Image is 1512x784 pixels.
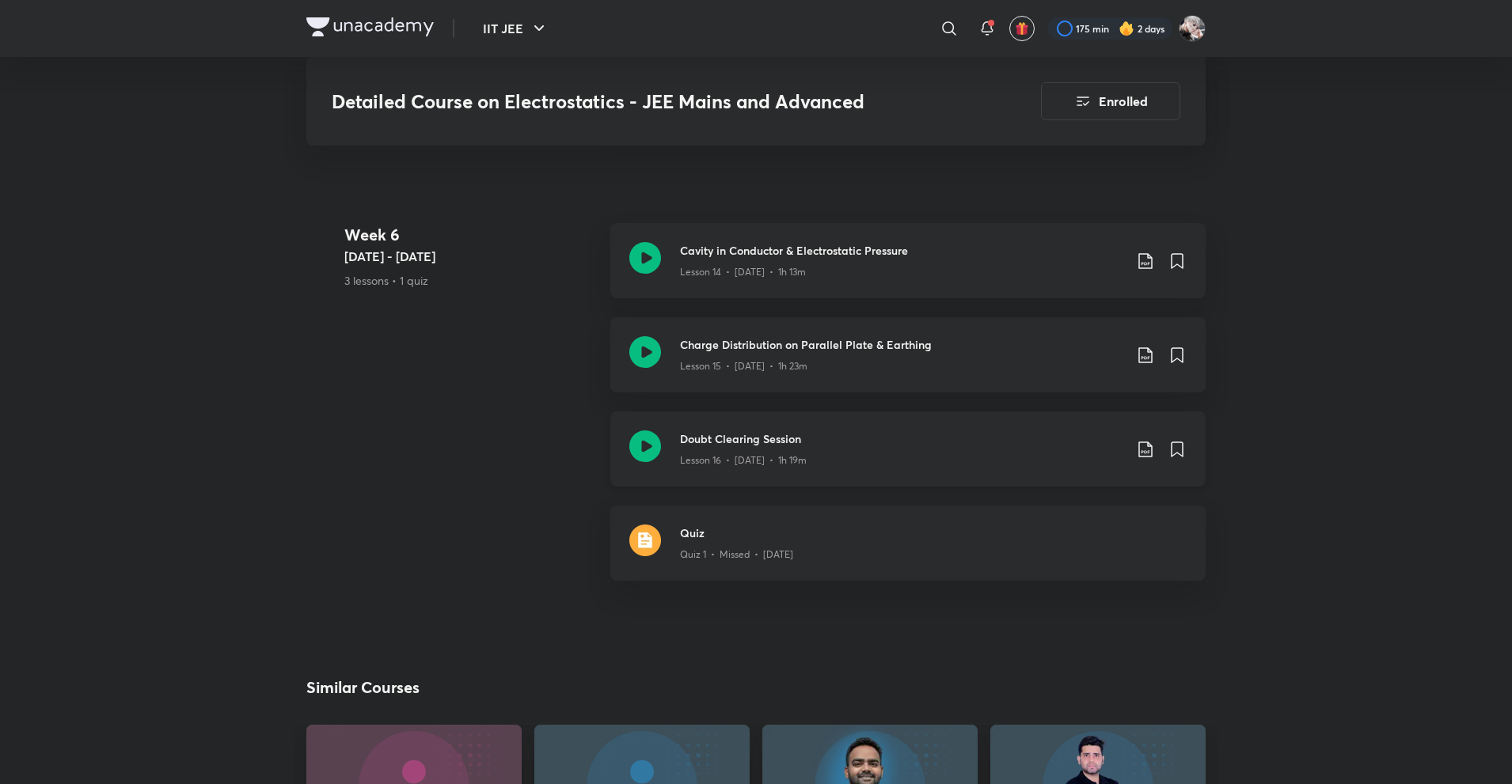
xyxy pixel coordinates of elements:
[344,247,598,266] h5: [DATE] - [DATE]
[306,676,420,699] h2: Similar Courses
[332,90,952,113] h3: Detailed Course on Electrostatics - JEE Mains and Advanced
[1009,16,1035,41] button: avatar
[680,453,807,468] p: Lesson 16 • [DATE] • 1h 19m
[1119,21,1134,36] img: streak
[610,411,1206,506] a: Doubt Clearing SessionLesson 16 • [DATE] • 1h 19m
[629,525,661,556] img: quiz
[306,17,434,40] a: Company Logo
[473,13,558,44] button: IIT JEE
[1015,21,1029,36] img: avatar
[680,547,793,562] p: Quiz 1 • Missed • [DATE]
[680,242,1123,259] h3: Cavity in Conductor & Electrostatic Pressure
[680,359,807,373] p: Lesson 15 • [DATE] • 1h 23m
[610,223,1206,317] a: Cavity in Conductor & Electrostatic PressureLesson 14 • [DATE] • 1h 13m
[680,525,1187,541] h3: Quiz
[610,317,1206,411] a: Charge Distribution on Parallel Plate & EarthingLesson 15 • [DATE] • 1h 23m
[680,430,1123,447] h3: Doubt Clearing Session
[680,336,1123,353] h3: Charge Distribution on Parallel Plate & Earthing
[610,506,1206,600] a: quizQuizQuiz 1 • Missed • [DATE]
[344,272,598,289] p: 3 lessons • 1 quiz
[306,17,434,36] img: Company Logo
[1179,15,1206,42] img: Navin Raj
[680,265,806,279] p: Lesson 14 • [DATE] • 1h 13m
[344,223,598,247] h4: Week 6
[1041,82,1180,120] button: Enrolled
